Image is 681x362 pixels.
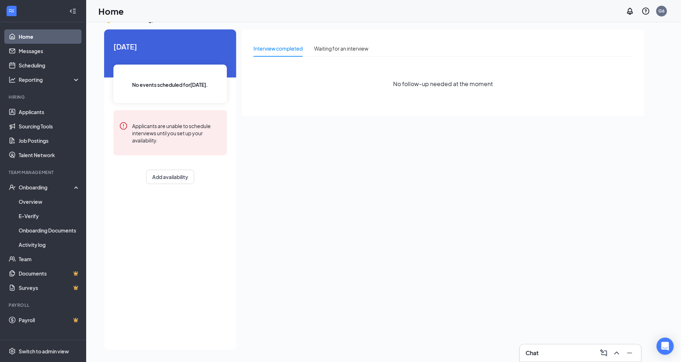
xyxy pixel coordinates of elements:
[314,44,368,52] div: Waiting for an interview
[9,348,16,355] svg: Settings
[98,5,124,17] h1: Home
[626,7,634,15] svg: Notifications
[600,349,608,357] svg: ComposeMessage
[625,349,634,357] svg: Minimize
[9,76,16,83] svg: Analysis
[253,44,303,52] div: Interview completed
[659,8,665,14] div: G6
[19,76,80,83] div: Reporting
[598,347,610,359] button: ComposeMessage
[19,133,80,148] a: Job Postings
[132,81,208,89] span: No events scheduled for [DATE] .
[657,338,674,355] div: Open Intercom Messenger
[19,238,80,252] a: Activity log
[19,184,74,191] div: Onboarding
[132,122,221,144] div: Applicants are unable to schedule interviews until you set up your availability.
[19,29,80,44] a: Home
[113,41,227,52] span: [DATE]
[19,44,80,58] a: Messages
[642,7,650,15] svg: QuestionInfo
[612,349,621,357] svg: ChevronUp
[624,347,635,359] button: Minimize
[9,94,79,100] div: Hiring
[9,169,79,175] div: Team Management
[611,347,622,359] button: ChevronUp
[8,7,15,14] svg: WorkstreamLogo
[393,79,493,88] span: No follow-up needed at the moment
[19,266,80,281] a: DocumentsCrown
[19,313,80,327] a: PayrollCrown
[19,105,80,119] a: Applicants
[19,148,80,162] a: Talent Network
[19,252,80,266] a: Team
[146,170,194,184] button: Add availability
[19,119,80,133] a: Sourcing Tools
[19,223,80,238] a: Onboarding Documents
[19,194,80,209] a: Overview
[19,209,80,223] a: E-Verify
[19,348,69,355] div: Switch to admin view
[69,8,76,15] svg: Collapse
[119,122,128,130] svg: Error
[19,58,80,72] a: Scheduling
[19,281,80,295] a: SurveysCrown
[526,349,538,357] h3: Chat
[9,184,16,191] svg: UserCheck
[9,302,79,308] div: Payroll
